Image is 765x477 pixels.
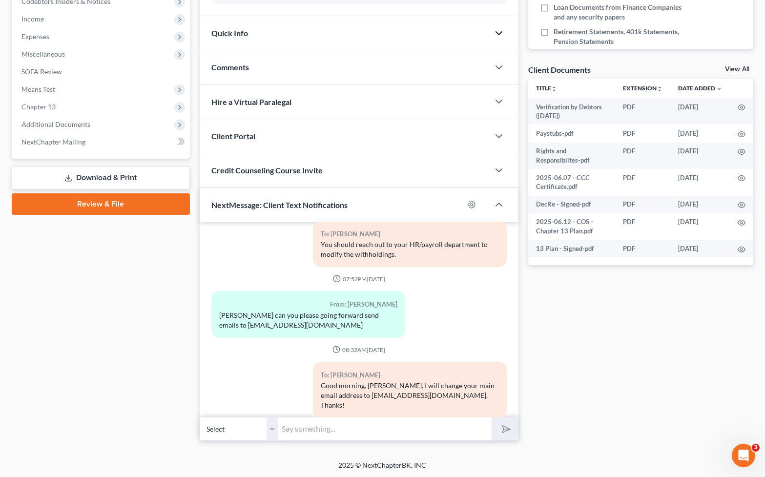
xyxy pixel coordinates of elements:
div: 08:32AM[DATE] [211,346,507,354]
td: 13 Plan - Signed-pdf [528,240,615,257]
td: PDF [615,98,670,125]
span: Additional Documents [21,120,90,128]
td: PDF [615,240,670,257]
td: DecRe - Signed-pdf [528,196,615,213]
span: SOFA Review [21,67,62,76]
td: PDF [615,196,670,213]
i: unfold_more [657,86,662,92]
td: PDF [615,124,670,142]
td: [DATE] [670,196,730,213]
a: View All [725,66,749,73]
a: Review & File [12,193,190,215]
td: Paystubs-pdf [528,124,615,142]
a: Date Added expand_more [678,84,722,92]
span: Means Test [21,85,55,93]
td: [DATE] [670,143,730,169]
td: [DATE] [670,169,730,196]
span: Retirement Statements, 401k Statements, Pension Statements [554,27,689,46]
span: NextMessage: Client Text Notifications [211,200,348,209]
td: PDF [615,169,670,196]
td: PDF [615,213,670,240]
td: [DATE] [670,98,730,125]
div: Good morning, [PERSON_NAME]. I will change your main email address to [EMAIL_ADDRESS][DOMAIN_NAME... [321,381,499,410]
iframe: Intercom live chat [732,444,755,467]
a: Titleunfold_more [536,84,557,92]
span: 3 [752,444,760,452]
td: [DATE] [670,213,730,240]
span: Quick Info [211,28,248,38]
i: expand_more [716,86,722,92]
td: 2025-06.12 - COS - Chapter 13 Plan.pdf [528,213,615,240]
td: 2025-06.07 - CCC Certificate.pdf [528,169,615,196]
span: Income [21,15,44,23]
td: Rights and Responsibiites-pdf [528,143,615,169]
a: NextChapter Mailing [14,133,190,151]
div: To: [PERSON_NAME] [321,370,499,381]
i: unfold_more [551,86,557,92]
div: You should reach out to your HR/payroll department to modify the withholdings. [321,240,499,259]
span: Miscellaneous [21,50,65,58]
span: NextChapter Mailing [21,138,85,146]
div: To: [PERSON_NAME] [321,228,499,240]
a: SOFA Review [14,63,190,81]
a: Download & Print [12,166,190,189]
td: [DATE] [670,124,730,142]
span: Credit Counseling Course Invite [211,166,323,175]
span: Comments [211,62,249,72]
input: Say something... [278,417,492,441]
span: Loan Documents from Finance Companies and any security papers [554,2,689,22]
td: [DATE] [670,240,730,257]
td: PDF [615,143,670,169]
div: From: [PERSON_NAME] [219,299,397,310]
a: Extensionunfold_more [623,84,662,92]
div: 07:52PM[DATE] [211,275,507,283]
span: Client Portal [211,131,255,141]
div: Client Documents [528,64,591,75]
span: Chapter 13 [21,103,56,111]
span: Expenses [21,32,49,41]
td: Verification by Debtors ([DATE]) [528,98,615,125]
div: [PERSON_NAME] can you please going forward send emails to [EMAIL_ADDRESS][DOMAIN_NAME] [219,311,397,330]
span: Hire a Virtual Paralegal [211,97,291,106]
